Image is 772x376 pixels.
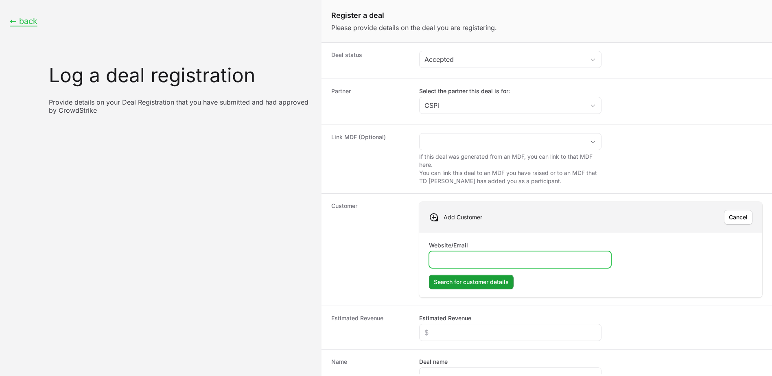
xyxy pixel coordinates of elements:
dt: Link MDF (Optional) [331,133,409,185]
button: ← back [10,16,37,26]
dt: Deal status [331,51,409,70]
div: Accepted [424,55,585,64]
button: Accepted [420,51,601,68]
h1: Register a deal [331,10,762,21]
label: Deal name [419,358,448,366]
button: Cancel [724,210,752,225]
p: Add Customer [444,213,482,221]
button: Search for customer details [429,275,514,289]
dt: Estimated Revenue [331,314,409,341]
span: Cancel [729,212,748,222]
input: $ [424,328,596,337]
label: Estimated Revenue [419,314,471,322]
dt: Customer [331,202,409,297]
p: If this deal was generated from an MDF, you can link to that MDF here. You can link this deal to ... [419,153,601,185]
dt: Partner [331,87,409,116]
span: Search for customer details [434,277,509,287]
label: Website/Email [429,241,468,249]
p: Provide details on your Deal Registration that you have submitted and had approved by CrowdStrike [49,98,312,114]
p: Please provide details on the deal you are registering. [331,23,762,33]
div: Open [585,133,601,150]
label: Select the partner this deal is for: [419,87,601,95]
div: Open [585,97,601,114]
h1: Log a deal registration [49,66,312,85]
